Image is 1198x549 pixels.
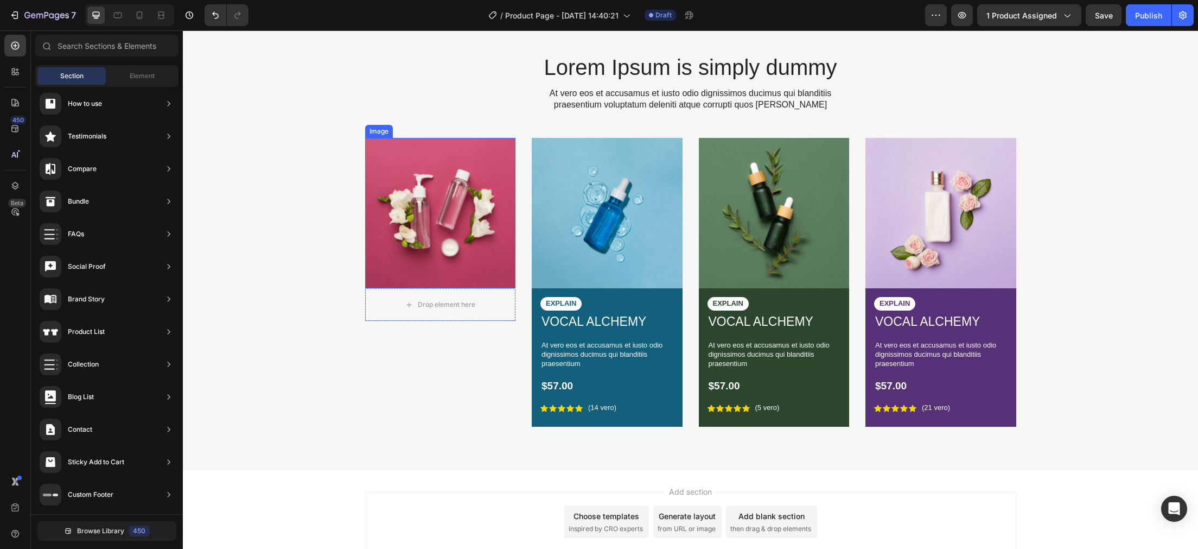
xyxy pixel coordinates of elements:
div: Product List [68,326,105,337]
span: inspired by CRO experts [386,494,460,503]
div: Blog List [68,392,94,402]
div: Brand Story [68,294,105,305]
div: Image [184,96,208,106]
div: FAQs [68,229,84,239]
button: Save [1086,4,1121,26]
span: 1 product assigned [986,10,1057,21]
div: Drop element here [235,270,292,279]
h1: VOCAL ALCHEMY [691,282,825,301]
p: 7 [71,9,76,22]
p: EXPLAIN [363,269,393,278]
div: Social Proof [68,261,106,272]
span: Browse Library [77,526,124,536]
img: gempages_432750572815254551-b3536447-1044-4d5d-b17f-ea4becdeb267.png [683,108,833,258]
img: gempages_432750572815254551-c776ae52-0617-436b-a43c-7e0818a81ed6.png [182,108,333,258]
div: Sticky Add to Cart [68,457,124,468]
div: Testimonials [68,131,106,142]
button: Browse Library450 [37,521,176,541]
div: Collection [68,359,99,370]
span: Draft [655,10,672,20]
div: Open Intercom Messenger [1161,496,1187,522]
div: How to use [68,98,102,109]
div: Choose templates [391,480,456,491]
div: Contact [68,424,92,435]
div: Publish [1135,10,1162,21]
p: (21 vero) [739,373,767,382]
div: Custom Footer [68,489,113,500]
p: At vero eos et accusamus et iusto odio dignissimos ducimus qui blanditiis praesentium voluptatum ... [353,58,663,80]
button: Publish [1126,4,1171,26]
div: Compare [68,163,97,174]
div: $57.00 [691,348,825,364]
span: Add section [482,456,533,467]
div: Beta [8,199,26,207]
span: Section [60,71,84,81]
div: 450 [10,116,26,124]
p: At vero eos et accusamus et iusto odio dignissimos ducimus qui blanditiis praesentium [526,311,657,338]
div: Bundle [68,196,89,207]
span: Element [130,71,155,81]
span: then drag & drop elements [547,494,628,503]
div: $57.00 [525,348,658,364]
img: gempages_432750572815254551-01ba6a10-7cd0-4bd9-9c4a-8d62764ac278.png [349,108,500,258]
div: Add blank section [556,480,622,491]
p: EXPLAIN [697,269,727,278]
span: Product Page - [DATE] 14:40:21 [505,10,619,21]
div: Undo/Redo [205,4,248,26]
p: At vero eos et accusamus et iusto odio dignissimos ducimus qui blanditiis praesentium [692,311,824,338]
span: Save [1095,11,1113,20]
span: / [500,10,503,21]
p: (5 vero) [572,373,597,382]
button: 7 [4,4,81,26]
div: 450 [129,526,150,537]
h1: VOCAL ALCHEMY [358,282,491,301]
p: (14 vero) [405,373,434,382]
img: gempages_432750572815254551-dc67f492-9ea6-4e55-99c8-ad7976ff2e42.png [516,108,667,258]
p: EXPLAIN [530,269,560,278]
div: $57.00 [358,348,491,364]
input: Search Sections & Elements [35,35,179,56]
iframe: Design area [183,30,1198,549]
h1: VOCAL ALCHEMY [525,282,658,301]
button: 1 product assigned [977,4,1081,26]
div: Generate layout [476,480,533,491]
span: from URL or image [475,494,533,503]
p: At vero eos et accusamus et iusto odio dignissimos ducimus qui blanditiis praesentium [359,311,490,338]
